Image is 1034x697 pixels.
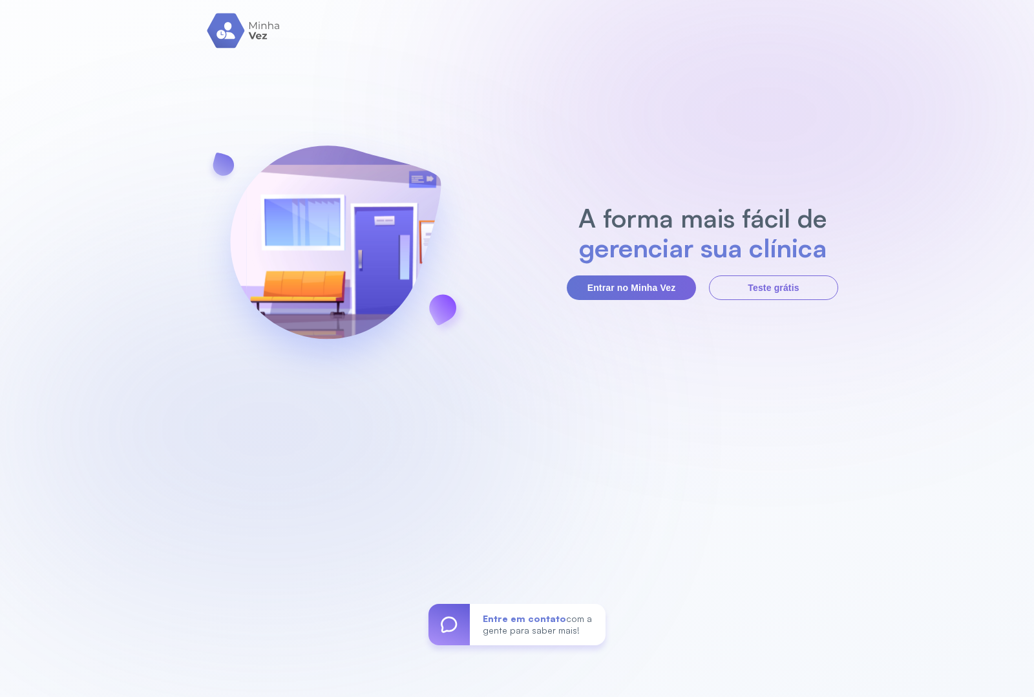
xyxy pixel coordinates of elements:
[709,275,838,300] button: Teste grátis
[572,203,834,233] h2: A forma mais fácil de
[196,111,475,392] img: banner-login.svg
[567,275,696,300] button: Entrar no Minha Vez
[428,604,606,645] a: Entre em contatocom a gente para saber mais!
[470,604,606,645] div: com a gente para saber mais!
[207,13,281,48] img: logo.svg
[483,613,566,624] span: Entre em contato
[572,233,834,263] h2: gerenciar sua clínica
